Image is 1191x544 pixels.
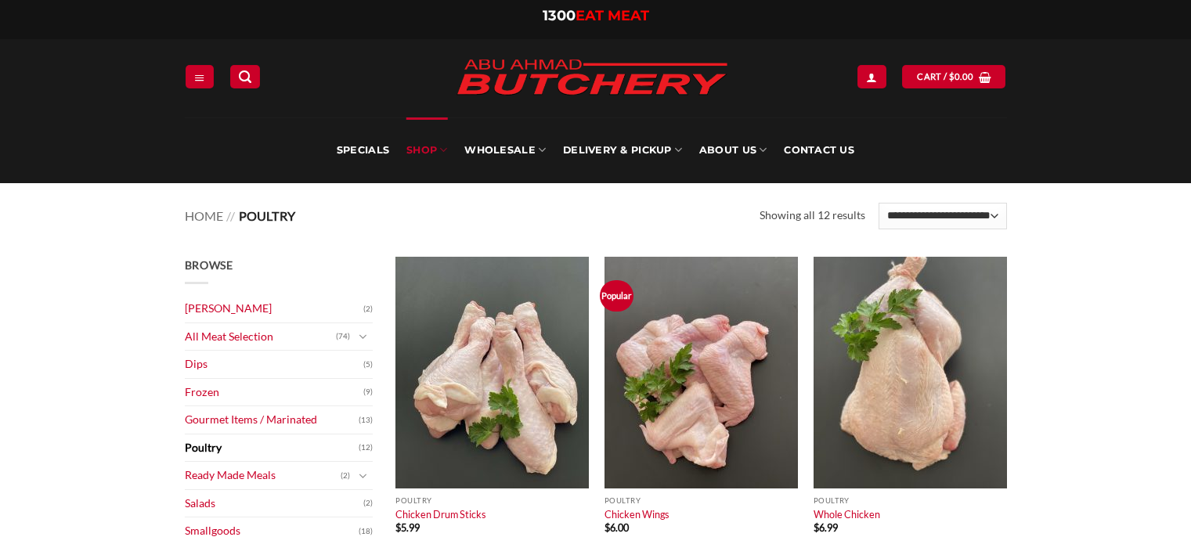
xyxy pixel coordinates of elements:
span: 1300 [543,7,576,24]
span: $ [949,70,955,84]
bdi: 0.00 [949,71,974,81]
span: (5) [363,353,373,376]
p: Poultry [814,496,1007,505]
span: (74) [336,325,350,348]
img: Chicken Drum Sticks [395,257,589,488]
a: Home [185,208,223,223]
a: About Us [699,117,767,183]
a: Contact Us [784,117,854,183]
span: Browse [185,258,233,272]
span: (12) [359,436,373,459]
button: Toggle [354,328,373,345]
span: (2) [341,464,350,488]
span: (13) [359,409,373,432]
span: $ [605,521,610,534]
a: Whole Chicken [814,508,880,521]
a: All Meat Selection [185,323,336,351]
a: Menu [186,65,214,88]
a: Chicken Drum Sticks [395,508,486,521]
span: (2) [363,492,373,515]
span: $ [395,521,401,534]
bdi: 6.00 [605,521,629,534]
a: Gourmet Items / Marinated [185,406,359,434]
a: Ready Made Meals [185,462,341,489]
p: Poultry [395,496,589,505]
p: Poultry [605,496,798,505]
a: Frozen [185,379,363,406]
a: Delivery & Pickup [563,117,682,183]
img: Whole Chicken [814,257,1007,488]
span: (2) [363,297,373,321]
img: Abu Ahmad Butchery [443,49,741,108]
a: Specials [337,117,389,183]
span: Poultry [239,208,295,223]
a: View cart [902,65,1005,88]
bdi: 6.99 [814,521,838,534]
a: Search [230,65,260,88]
a: [PERSON_NAME] [185,295,363,322]
span: (18) [359,520,373,543]
span: EAT MEAT [576,7,649,24]
img: Chicken Wings [605,257,798,488]
bdi: 5.99 [395,521,420,534]
a: Salads [185,490,363,517]
span: $ [814,521,819,534]
select: Shop order [879,203,1006,229]
a: Login [857,65,886,88]
a: Wholesale [464,117,546,183]
button: Toggle [354,467,373,485]
span: (9) [363,380,373,404]
a: Poultry [185,434,359,462]
a: SHOP [406,117,447,183]
p: Showing all 12 results [760,207,865,225]
a: 1300EAT MEAT [543,7,649,24]
a: Chicken Wings [605,508,669,521]
a: Dips [185,351,363,378]
span: // [226,208,235,223]
span: Cart / [917,70,973,84]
